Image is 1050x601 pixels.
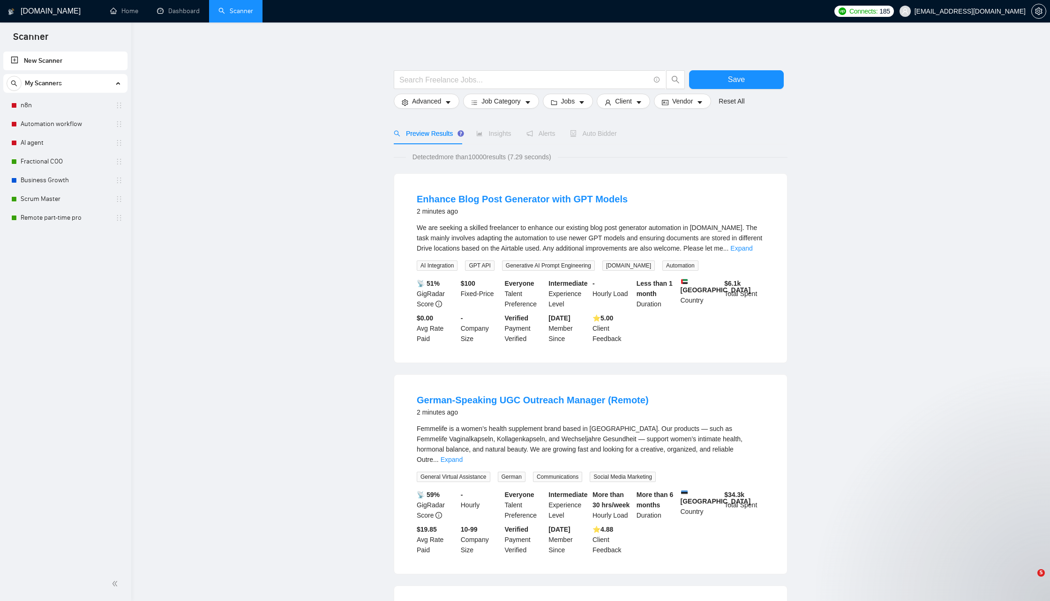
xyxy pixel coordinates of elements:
div: Tooltip anchor [457,129,465,138]
b: $ 34.3k [724,491,744,498]
button: settingAdvancedcaret-down [394,94,459,109]
div: We are seeking a skilled freelancer to enhance our existing blog post generator automation in Mak... [417,223,765,253]
span: info-circle [654,77,660,83]
span: Save [728,74,745,85]
b: [GEOGRAPHIC_DATA] [681,278,751,294]
b: 10-99 [461,526,478,533]
span: search [7,80,21,87]
li: New Scanner [3,52,127,70]
a: Expand [441,456,463,463]
img: logo [8,4,15,19]
span: ... [723,245,729,252]
div: Duration [635,490,679,520]
div: 2 minutes ago [417,206,628,217]
div: Payment Verified [503,524,547,555]
span: Detected more than 10000 results (7.29 seconds) [406,152,558,162]
div: Country [679,490,723,520]
div: Experience Level [547,490,591,520]
span: holder [115,214,123,222]
span: AI Integration [417,260,457,271]
div: Member Since [547,313,591,344]
b: Everyone [505,280,534,287]
b: $ 6.1k [724,280,741,287]
span: Preview Results [394,130,461,137]
button: Save [689,70,784,89]
img: upwork-logo.png [839,7,846,15]
span: [DOMAIN_NAME] [602,260,655,271]
div: Hourly [459,490,503,520]
div: Avg Rate Paid [415,524,459,555]
b: - [592,280,595,287]
span: Femmelife is a women’s health supplement brand based in [GEOGRAPHIC_DATA]. Our products — such as... [417,425,742,463]
a: German-Speaking UGC Outreach Manager (Remote) [417,395,649,405]
li: My Scanners [3,74,127,227]
a: Scrum Master [21,190,110,208]
span: ... [433,456,439,463]
span: Insights [476,130,511,137]
span: Scanner [6,30,56,50]
a: Enhance Blog Post Generator with GPT Models [417,194,628,204]
b: $19.85 [417,526,437,533]
span: GPT API [465,260,494,271]
div: Experience Level [547,278,591,309]
span: user [902,8,908,15]
a: New Scanner [11,52,120,70]
div: Client Feedback [591,524,635,555]
span: notification [526,130,533,137]
span: holder [115,102,123,109]
b: $0.00 [417,314,433,322]
a: AI agent [21,134,110,152]
span: setting [402,99,408,106]
b: 📡 59% [417,491,440,498]
span: caret-down [697,99,703,106]
span: Social Media Marketing [590,472,656,482]
b: - [461,491,463,498]
div: Hourly Load [591,278,635,309]
span: 5 [1037,569,1045,577]
b: More than 30 hrs/week [592,491,630,509]
a: Remote part-time pro [21,208,110,227]
a: searchScanner [218,7,253,15]
b: Verified [505,526,529,533]
span: 185 [879,6,890,16]
button: search [7,76,22,91]
span: Job Category [481,96,520,106]
span: Jobs [561,96,575,106]
b: [DATE] [548,526,570,533]
span: German [498,472,525,482]
b: Verified [505,314,529,322]
div: Avg Rate Paid [415,313,459,344]
span: Client [615,96,632,106]
span: double-left [112,579,121,588]
span: search [394,130,400,137]
span: Advanced [412,96,441,106]
b: Intermediate [548,280,587,287]
span: My Scanners [25,74,62,93]
span: setting [1032,7,1046,15]
span: area-chart [476,130,483,137]
span: robot [570,130,577,137]
img: 🇦🇪 [681,278,688,285]
img: 🇪🇪 [681,490,688,496]
a: n8n [21,96,110,115]
div: Total Spent [722,490,766,520]
span: search [667,75,684,84]
span: Communications [533,472,582,482]
a: dashboardDashboard [157,7,200,15]
div: GigRadar Score [415,490,459,520]
div: Talent Preference [503,278,547,309]
span: holder [115,158,123,165]
span: caret-down [578,99,585,106]
span: caret-down [445,99,451,106]
a: Expand [730,245,752,252]
b: Less than 1 month [637,280,673,297]
div: Duration [635,278,679,309]
a: Business Growth [21,171,110,190]
div: Payment Verified [503,313,547,344]
span: bars [471,99,478,106]
span: We are seeking a skilled freelancer to enhance our existing blog post generator automation in [DO... [417,224,762,252]
span: info-circle [435,301,442,307]
span: holder [115,195,123,203]
span: Vendor [672,96,693,106]
b: Everyone [505,491,534,498]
